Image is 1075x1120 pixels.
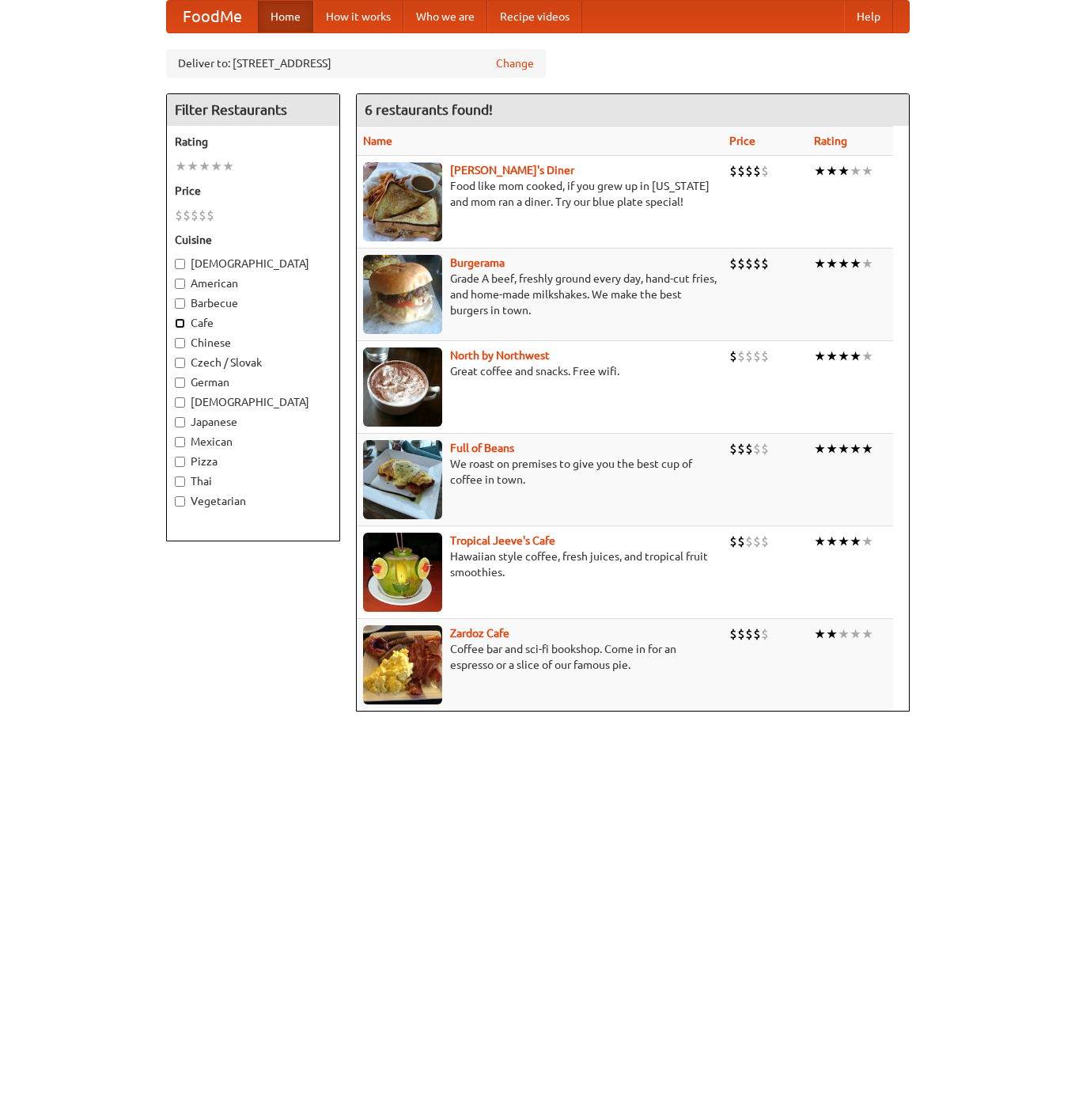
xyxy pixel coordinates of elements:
[175,358,185,368] input: Czech / Slovak
[814,162,826,180] li: ★
[850,255,861,272] li: ★
[363,135,392,147] a: Name
[861,625,873,643] li: ★
[175,355,331,370] label: Czech / Slovak
[487,1,582,32] a: Recipe videos
[175,207,183,224] li: $
[175,298,185,309] input: Barbecue
[363,456,717,488] p: We roast on premises to give you the best cup of coffee in town.
[814,135,847,147] a: Rating
[175,434,331,450] label: Mexican
[729,347,737,365] li: $
[826,625,838,643] li: ★
[838,162,850,180] li: ★
[737,625,745,643] li: $
[729,533,737,550] li: $
[175,335,331,351] label: Chinese
[175,256,331,271] label: [DEMOGRAPHIC_DATA]
[175,275,331,291] label: American
[363,440,442,519] img: beans.jpg
[363,162,442,241] img: sallys.jpg
[729,135,755,147] a: Price
[363,533,442,612] img: jeeves.jpg
[175,414,331,430] label: Japanese
[175,295,331,311] label: Barbecue
[313,1,403,32] a: How it works
[175,496,185,507] input: Vegetarian
[753,625,761,643] li: $
[175,374,331,390] label: German
[167,1,258,32] a: FoodMe
[175,318,185,328] input: Cafe
[826,440,838,457] li: ★
[175,315,331,331] label: Cafe
[850,625,861,643] li: ★
[187,158,199,175] li: ★
[761,440,769,457] li: $
[745,347,753,365] li: $
[365,102,493,117] ng-pluralize: 6 restaurants found!
[761,162,769,180] li: $
[167,94,339,126] h4: Filter Restaurants
[199,207,206,224] li: $
[753,533,761,550] li: $
[838,347,850,365] li: ★
[363,255,442,334] img: burgerama.jpg
[861,255,873,272] li: ★
[737,347,745,365] li: $
[175,232,331,248] h5: Cuisine
[838,440,850,457] li: ★
[826,533,838,550] li: ★
[210,158,222,175] li: ★
[761,625,769,643] li: $
[363,641,717,673] p: Coffee bar and sci-fi bookshop. Come in for an espresso or a slice of our famous pie.
[753,255,761,272] li: $
[745,533,753,550] li: $
[761,255,769,272] li: $
[450,349,550,362] a: North by Northwest
[363,625,442,704] img: zardoz.jpg
[363,347,442,427] img: north.jpg
[450,534,555,547] b: Tropical Jeeve's Cafe
[191,207,199,224] li: $
[838,533,850,550] li: ★
[814,440,826,457] li: ★
[826,347,838,365] li: ★
[175,378,185,388] input: German
[175,473,331,489] label: Thai
[745,625,753,643] li: $
[814,533,826,550] li: ★
[850,440,861,457] li: ★
[737,162,745,180] li: $
[729,625,737,643] li: $
[861,347,873,365] li: ★
[861,440,873,457] li: ★
[175,279,185,289] input: American
[450,442,514,454] a: Full of Beans
[363,363,717,379] p: Great coffee and snacks. Free wifi.
[745,440,753,457] li: $
[729,440,737,457] li: $
[496,55,534,71] a: Change
[175,454,331,469] label: Pizza
[753,347,761,365] li: $
[729,162,737,180] li: $
[745,255,753,272] li: $
[838,625,850,643] li: ★
[737,533,745,550] li: $
[761,533,769,550] li: $
[450,164,574,177] b: [PERSON_NAME]'s Diner
[745,162,753,180] li: $
[175,338,185,348] input: Chinese
[450,256,505,269] b: Burgerama
[450,627,509,640] a: Zardoz Cafe
[737,255,745,272] li: $
[175,437,185,447] input: Mexican
[826,162,838,180] li: ★
[175,183,331,199] h5: Price
[761,347,769,365] li: $
[403,1,487,32] a: Who we are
